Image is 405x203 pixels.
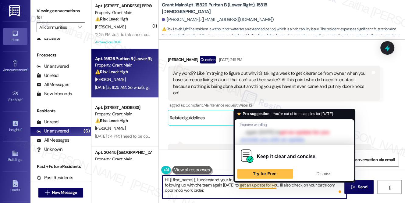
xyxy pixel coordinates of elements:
button: Send [344,180,374,194]
strong: ⚠️ Risk Level: High [95,69,128,74]
div: Apt. 15826 Puritan B (Lower Right), 15818 [DEMOGRAPHIC_DATA] [95,56,151,62]
strong: ⚠️ Risk Level: High [95,16,128,22]
div: Apt. 20445 [GEOGRAPHIC_DATA], 20445 [GEOGRAPHIC_DATA] [95,149,151,156]
div: Unread [37,72,59,79]
div: Unanswered [37,128,69,134]
span: Share Conversation via email [341,157,395,163]
div: Property: Grant Main [95,9,151,16]
a: Insights • [3,118,27,135]
a: Site Visit • [3,88,27,105]
span: [PERSON_NAME] [95,77,126,82]
div: Residents [30,108,91,114]
span: [PERSON_NAME] [95,125,126,131]
span: • [21,127,22,131]
textarea: To enrich screen reader interactions, please activate Accessibility in Grammarly extension settings [162,176,346,198]
div: Unknown [37,146,62,153]
div: Prospects [30,52,91,58]
div: (6) [82,126,91,136]
div: I need this matter rectified asap this is not okay and I will not sit here for weeks without hot ... [173,148,361,155]
div: Past + Future Residents [30,163,91,170]
div: [DATE] at 11:25 AM: So what's going on [DATE]? [95,85,175,90]
i:  [78,25,82,30]
strong: ⚠️ Risk Level: High [162,27,188,31]
div: Apt. [STREET_ADDRESS] [95,104,151,111]
label: Viewing conversations for [37,6,85,22]
span: New Message [52,189,77,196]
span: Complaint , [186,103,204,108]
strong: ⚠️ Risk Level: High [95,118,128,123]
div: Past Residents [37,175,73,181]
div: Any word?? Like I'm trying to figure out why it's taking a week to get clearance from owner when ... [173,70,371,96]
div: Question [200,56,216,63]
button: Share Conversation via email [337,153,399,167]
div: Apt. [STREET_ADDRESS][PERSON_NAME] [95,3,151,9]
div: Unanswered [37,63,69,70]
span: • [22,97,23,101]
i:  [45,190,49,195]
div: All Messages [37,82,69,88]
span: Send [358,184,367,190]
i:  [351,185,355,190]
button: New Message [38,188,83,198]
i:  [387,185,392,190]
div: Unread [37,119,59,125]
div: Related guidelines [170,115,205,124]
span: Water bill [238,103,253,108]
b: Grant Main: Apt. 15826 Puritan B (Lower Right), 15818 [DEMOGRAPHIC_DATA] [162,2,284,15]
div: Property: Grant Main [95,156,151,162]
div: New Inbounds [37,91,72,97]
div: Tagged as: [168,101,380,110]
div: 12:25 PM: Just to talk about court and see if I pay everything off before [DATE] what's the actio... [95,32,285,37]
span: [PERSON_NAME] [95,24,126,30]
div: Property: Grant Main [95,62,151,68]
input: All communities [39,22,75,32]
a: Buildings [3,148,27,165]
span: • [27,67,28,71]
span: Maintenance request , [203,103,238,108]
span: : The resident is without hot water for an extended period, which is a habitability issue. The re... [162,26,405,39]
div: Property: Grant Main [95,111,151,117]
div: Archived on [DATE] [94,38,152,46]
div: [PERSON_NAME] [168,56,380,66]
div: Escalate [37,35,60,42]
a: Inbox [3,28,27,45]
a: Leads [3,178,27,195]
div: [DATE] 2:16 PM [217,56,242,63]
div: [PERSON_NAME]. ([EMAIL_ADDRESS][DOMAIN_NAME]) [162,16,274,23]
div: All Messages [37,137,69,143]
img: ResiDesk Logo [9,5,21,16]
